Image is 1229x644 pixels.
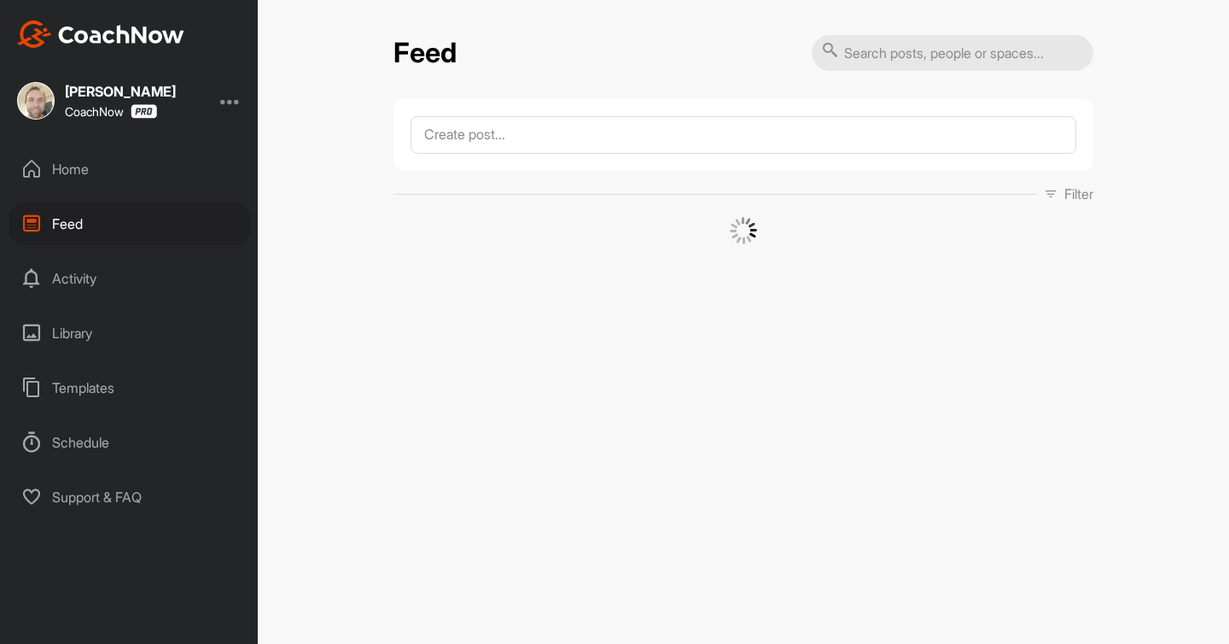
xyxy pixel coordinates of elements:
input: Search posts, people or spaces... [812,35,1093,71]
div: Home [9,148,250,190]
h2: Feed [393,37,457,70]
img: G6gVgL6ErOh57ABN0eRmCEwV0I4iEi4d8EwaPGI0tHgoAbU4EAHFLEQAh+QQFCgALACwIAA4AGAASAAAEbHDJSesaOCdk+8xg... [730,217,757,244]
img: CoachNow [17,20,184,48]
div: Activity [9,257,250,300]
div: Library [9,312,250,354]
div: Templates [9,366,250,409]
div: Schedule [9,421,250,464]
div: CoachNow [65,104,157,119]
img: CoachNow Pro [131,104,157,119]
div: Support & FAQ [9,476,250,518]
p: Filter [1064,184,1093,204]
div: [PERSON_NAME] [65,85,176,98]
img: square_2b7bb0ba21ace45bab872514ddd2e9e1.jpg [17,82,55,120]
div: Feed [9,202,250,245]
